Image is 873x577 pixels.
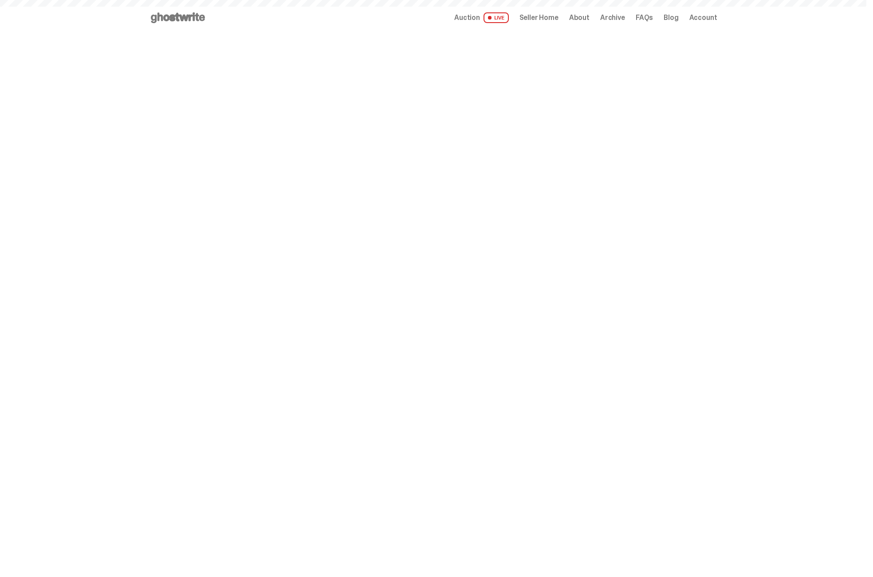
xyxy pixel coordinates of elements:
[689,14,717,21] a: Account
[600,14,625,21] a: Archive
[664,14,678,21] a: Blog
[454,14,480,21] span: Auction
[569,14,590,21] a: About
[636,14,653,21] a: FAQs
[454,12,508,23] a: Auction LIVE
[519,14,558,21] a: Seller Home
[484,12,509,23] span: LIVE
